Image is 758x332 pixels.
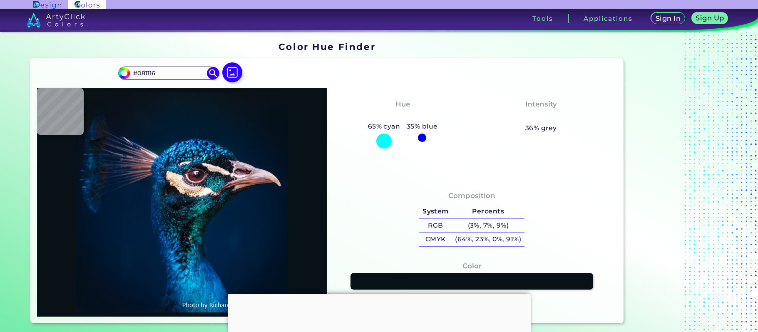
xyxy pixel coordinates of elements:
[525,123,557,134] h5: 36% grey
[376,111,430,121] h3: Bluish Cyan
[222,62,242,82] img: icon picture
[457,292,486,302] h3: #081116
[584,15,632,22] h3: Applications
[627,39,731,327] iframe: Advertisement
[462,260,482,272] h4: Color
[448,190,495,202] h4: Composition
[27,12,85,27] img: logo_artyclick_colors_white.svg
[532,15,553,22] h3: Tools
[419,205,452,218] h5: System
[525,98,557,110] h4: Intensity
[33,1,61,9] img: ArtyClick Design logo
[452,233,524,246] h5: (64%, 23%, 0%, 91%)
[691,12,729,25] a: Sign Up
[695,15,725,22] h5: Sign Up
[651,12,686,25] a: Sign In
[452,219,524,233] h5: (3%, 7%, 9%)
[655,15,681,22] h5: Sign In
[419,233,452,246] h5: CMYK
[365,121,403,132] h5: 65% cyan
[278,40,375,53] h1: Color Hue Finder
[41,92,323,313] img: img_pavlin.jpg
[130,67,207,79] input: type color..
[452,205,524,218] h5: Percents
[403,121,441,132] h5: 35% blue
[419,219,452,233] h5: RGB
[228,294,531,331] iframe: Advertisement
[522,111,561,121] h3: Medium
[395,98,410,110] h4: Hue
[207,67,219,79] img: icon search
